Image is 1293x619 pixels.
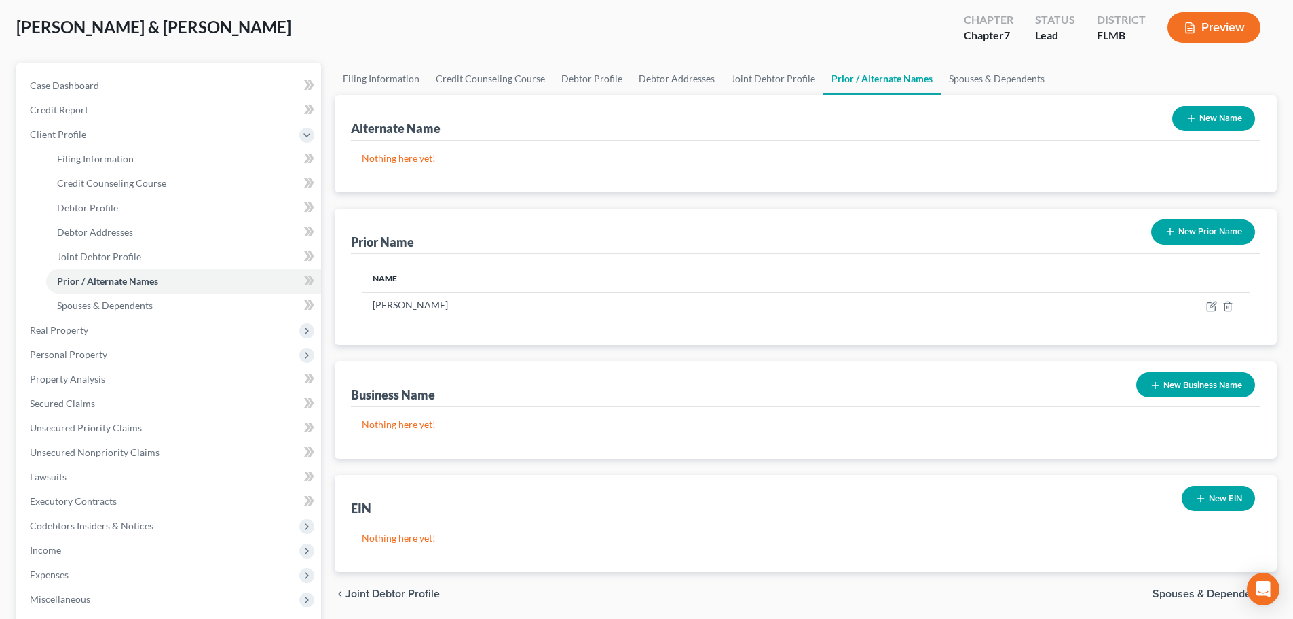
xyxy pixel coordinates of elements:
[46,269,321,294] a: Prior / Alternate Names
[335,588,440,599] button: chevron_left Joint Debtor Profile
[30,593,90,605] span: Miscellaneous
[46,196,321,220] a: Debtor Profile
[30,373,105,385] span: Property Analysis
[1097,12,1146,28] div: District
[30,422,142,434] span: Unsecured Priority Claims
[351,120,441,137] div: Alternate Name
[428,63,553,95] a: Credit Counseling Course
[46,220,321,245] a: Debtor Addresses
[1182,486,1255,511] button: New EIN
[57,226,133,238] span: Debtor Addresses
[57,275,158,287] span: Prior / Alternate Names
[362,531,1250,545] p: Nothing here yet!
[1153,588,1277,599] button: Spouses & Dependents chevron_right
[30,79,99,91] span: Case Dashboard
[30,397,95,409] span: Secured Claims
[30,104,88,116] span: Credit Report
[16,17,291,37] span: [PERSON_NAME] & [PERSON_NAME]
[30,544,61,556] span: Income
[19,367,321,391] a: Property Analysis
[1035,12,1075,28] div: Status
[335,63,428,95] a: Filing Information
[30,128,86,140] span: Client Profile
[30,446,160,458] span: Unsecured Nonpriority Claims
[30,495,117,507] span: Executory Contracts
[941,63,1053,95] a: Spouses & Dependents
[1153,588,1266,599] span: Spouses & Dependents
[19,416,321,440] a: Unsecured Priority Claims
[30,324,88,336] span: Real Property
[46,171,321,196] a: Credit Counseling Course
[19,98,321,122] a: Credit Report
[46,245,321,269] a: Joint Debtor Profile
[335,588,345,599] i: chevron_left
[30,471,67,482] span: Lawsuits
[362,292,931,318] td: [PERSON_NAME]
[19,489,321,514] a: Executory Contracts
[46,147,321,171] a: Filing Information
[964,28,1013,43] div: Chapter
[1247,573,1279,605] div: Open Intercom Messenger
[57,251,141,262] span: Joint Debtor Profile
[362,152,1250,165] p: Nothing here yet!
[631,63,723,95] a: Debtor Addresses
[1035,28,1075,43] div: Lead
[1004,29,1010,41] span: 7
[30,569,69,580] span: Expenses
[1151,219,1255,245] button: New Prior Name
[1167,12,1260,43] button: Preview
[345,588,440,599] span: Joint Debtor Profile
[30,520,153,531] span: Codebtors Insiders & Notices
[30,349,107,360] span: Personal Property
[1172,106,1255,131] button: New Name
[57,153,134,164] span: Filing Information
[19,73,321,98] a: Case Dashboard
[823,63,941,95] a: Prior / Alternate Names
[19,391,321,416] a: Secured Claims
[723,63,823,95] a: Joint Debtor Profile
[57,177,166,189] span: Credit Counseling Course
[1136,372,1255,397] button: New Business Name
[1097,28,1146,43] div: FLMB
[362,265,931,292] th: Name
[964,12,1013,28] div: Chapter
[362,418,1250,431] p: Nothing here yet!
[351,234,414,250] div: Prior Name
[351,500,371,516] div: EIN
[553,63,631,95] a: Debtor Profile
[19,440,321,465] a: Unsecured Nonpriority Claims
[19,465,321,489] a: Lawsuits
[57,300,153,311] span: Spouses & Dependents
[46,294,321,318] a: Spouses & Dependents
[57,202,118,213] span: Debtor Profile
[351,387,435,403] div: Business Name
